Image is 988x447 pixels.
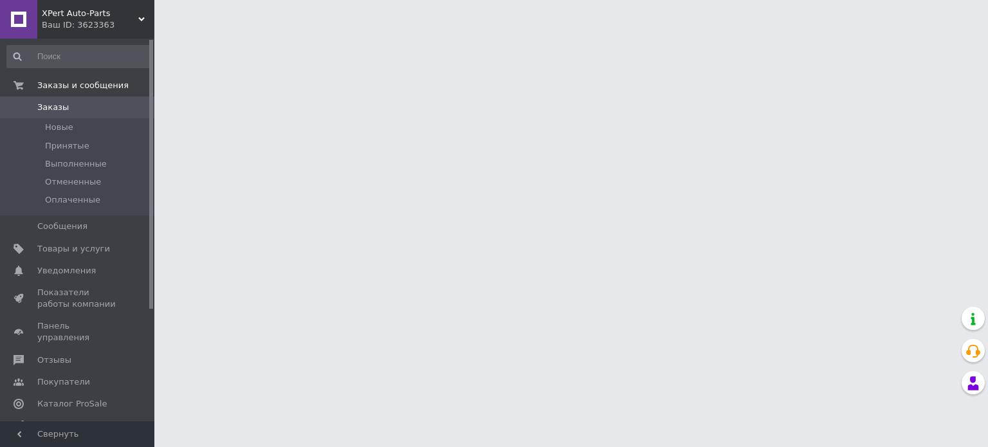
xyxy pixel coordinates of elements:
[45,122,73,133] span: Новые
[45,158,107,170] span: Выполненные
[37,420,85,432] span: Аналитика
[42,8,138,19] span: XPert Auto-Parts
[45,140,89,152] span: Принятые
[37,243,110,255] span: Товары и услуги
[37,354,71,366] span: Отзывы
[37,320,119,343] span: Панель управления
[37,265,96,277] span: Уведомления
[37,398,107,410] span: Каталог ProSale
[37,287,119,310] span: Показатели работы компании
[45,176,101,188] span: Отмененные
[37,376,90,388] span: Покупатели
[37,80,129,91] span: Заказы и сообщения
[42,19,154,31] div: Ваш ID: 3623363
[37,221,87,232] span: Сообщения
[37,102,69,113] span: Заказы
[45,194,100,206] span: Оплаченные
[6,45,152,68] input: Поиск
